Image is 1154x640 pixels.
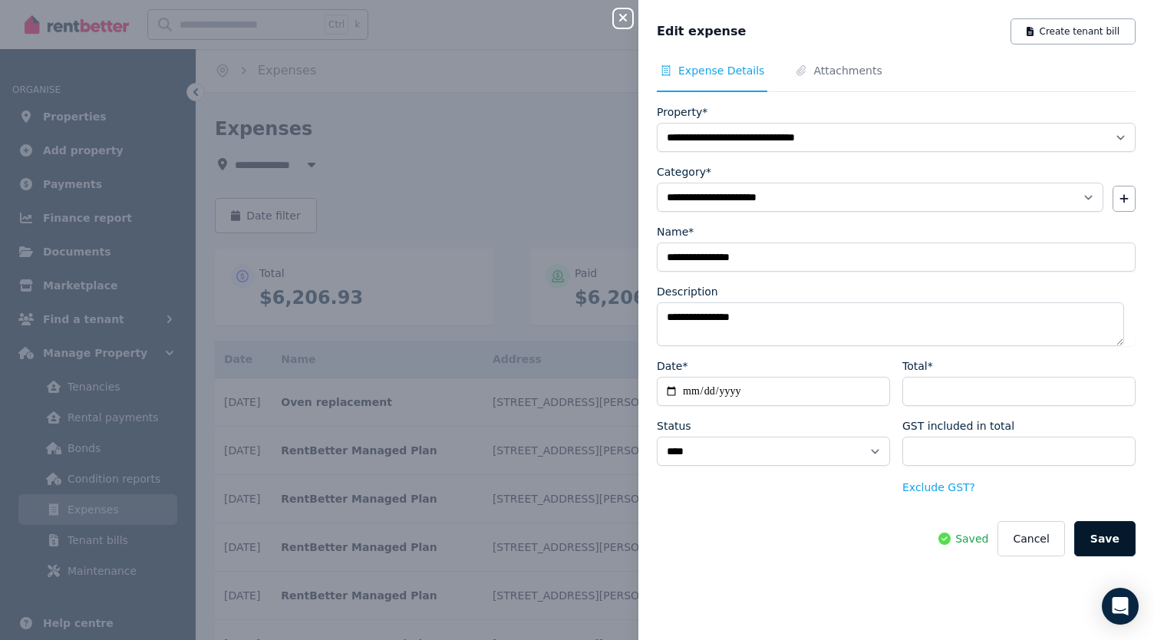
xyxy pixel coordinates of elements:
label: GST included in total [902,418,1014,434]
label: Category* [657,164,711,180]
div: Open Intercom Messenger [1102,588,1139,625]
nav: Tabs [657,63,1136,92]
span: Expense Details [678,63,764,78]
button: Create tenant bill [1011,18,1136,45]
span: Edit expense [657,22,746,41]
label: Status [657,418,691,434]
label: Total* [902,358,933,374]
span: Attachments [813,63,882,78]
label: Property* [657,104,707,120]
span: Saved [955,531,988,546]
button: Save [1074,521,1136,556]
button: Cancel [997,521,1064,556]
button: Exclude GST? [902,480,975,495]
label: Name* [657,224,694,239]
label: Date* [657,358,687,374]
label: Description [657,284,718,299]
